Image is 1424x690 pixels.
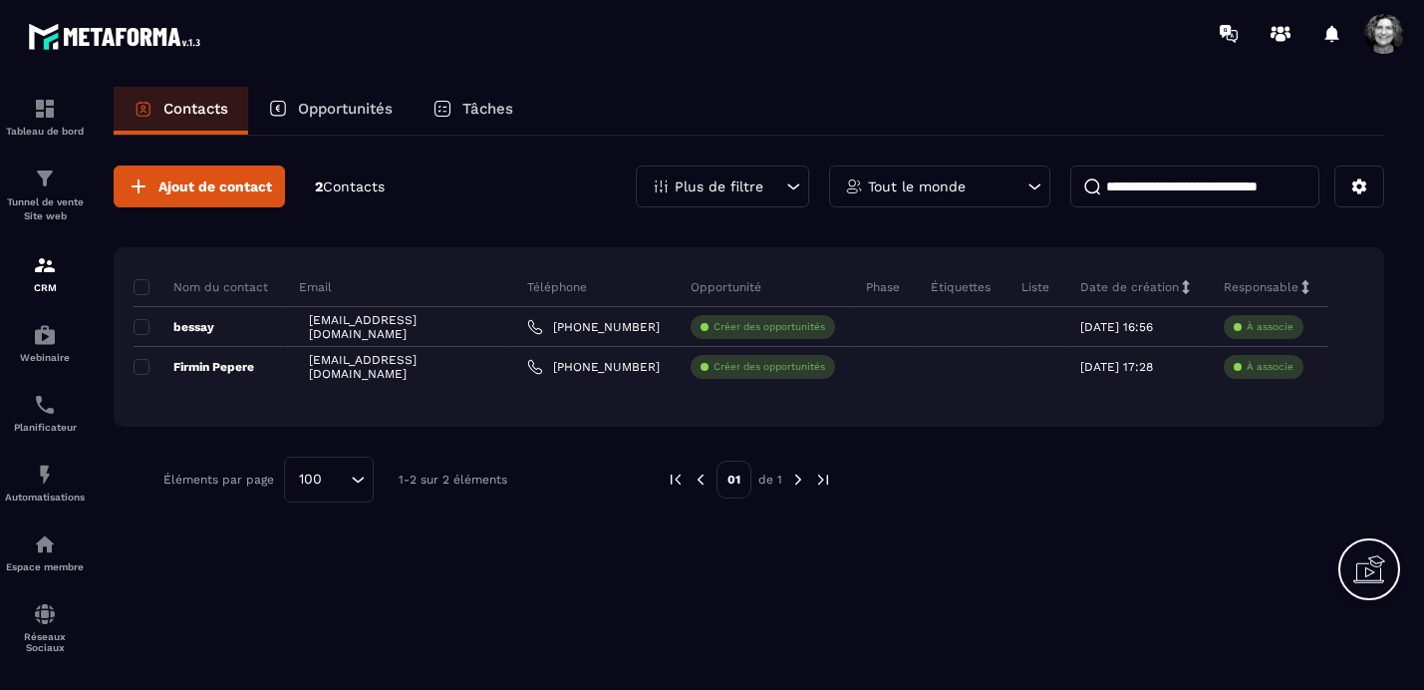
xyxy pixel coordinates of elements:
p: Étiquettes [931,279,991,295]
img: next [789,471,807,489]
a: [PHONE_NUMBER] [527,319,660,335]
p: bessay [134,319,214,335]
img: social-network [33,602,57,626]
img: automations [33,532,57,556]
span: Ajout de contact [158,176,272,196]
p: CRM [5,282,85,293]
img: formation [33,167,57,190]
p: Espace membre [5,561,85,572]
p: Opportunités [298,100,393,118]
a: schedulerschedulerPlanificateur [5,378,85,448]
img: prev [692,471,710,489]
p: Tout le monde [868,179,966,193]
a: formationformationTableau de bord [5,82,85,152]
p: Webinaire [5,352,85,363]
p: 1-2 sur 2 éléments [399,473,507,487]
span: Contacts [323,178,385,194]
img: next [814,471,832,489]
a: formationformationCRM [5,238,85,308]
p: Créer des opportunités [713,360,825,374]
p: Nom du contact [134,279,268,295]
p: Automatisations [5,492,85,503]
p: Phase [866,279,900,295]
span: 100 [292,469,329,491]
p: 2 [315,177,385,196]
p: Responsable [1224,279,1298,295]
a: Contacts [114,87,248,135]
a: social-networksocial-networkRéseaux Sociaux [5,587,85,668]
p: Plus de filtre [675,179,763,193]
p: À associe [1247,320,1293,334]
a: automationsautomationsEspace membre [5,517,85,587]
a: Opportunités [248,87,413,135]
p: Tâches [462,100,513,118]
p: Liste [1021,279,1049,295]
img: prev [667,471,685,489]
img: formation [33,253,57,277]
a: automationsautomationsAutomatisations [5,448,85,517]
p: Créer des opportunités [713,320,825,334]
img: formation [33,97,57,121]
p: Téléphone [527,279,587,295]
p: Date de création [1080,279,1179,295]
a: Tâches [413,87,533,135]
p: Planificateur [5,422,85,433]
img: scheduler [33,393,57,417]
p: Éléments par page [163,473,274,487]
p: Firmin Pepere [134,359,254,375]
div: Search for option [284,457,374,503]
p: 01 [716,461,751,499]
a: [PHONE_NUMBER] [527,359,660,375]
img: automations [33,323,57,347]
a: automationsautomationsWebinaire [5,308,85,378]
p: Réseaux Sociaux [5,631,85,653]
p: Tunnel de vente Site web [5,195,85,223]
input: Search for option [329,469,346,491]
p: Email [299,279,332,295]
p: [DATE] 17:28 [1080,360,1153,374]
p: Contacts [163,100,228,118]
img: automations [33,463,57,487]
a: formationformationTunnel de vente Site web [5,152,85,238]
button: Ajout de contact [114,166,285,207]
p: de 1 [758,472,782,488]
p: À associe [1247,360,1293,374]
p: Opportunité [691,279,761,295]
p: [DATE] 16:56 [1080,320,1153,334]
p: Tableau de bord [5,126,85,137]
img: logo [28,18,207,55]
